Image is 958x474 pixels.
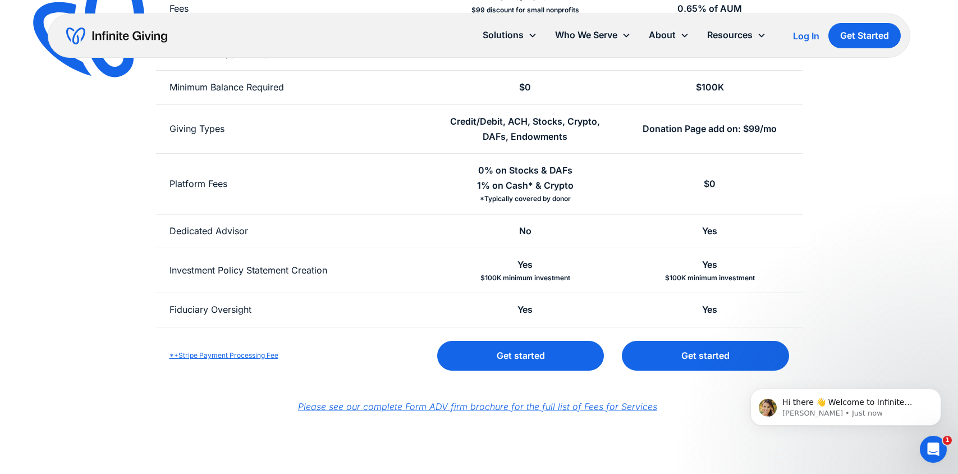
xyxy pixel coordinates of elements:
a: home [66,27,167,45]
a: Please see our complete Form ADV firm brochure for the full list of Fees for Services [298,401,657,412]
div: Minimum Balance Required [169,80,284,95]
div: Yes [517,302,533,317]
a: Get started [622,341,789,371]
div: Fees [169,1,189,16]
div: Yes [702,302,717,317]
div: Yes [702,257,717,272]
div: v 4.0.25 [31,18,55,27]
img: website_grey.svg [18,29,27,38]
div: $100K [696,80,724,95]
iframe: Intercom live chat [920,436,947,463]
div: 0.65% of AUM [677,1,742,16]
div: Giving Types [169,121,224,136]
img: logo_orange.svg [18,18,27,27]
div: No [519,224,531,239]
img: tab_domain_overview_orange.svg [30,65,39,74]
div: $0 [519,80,531,95]
a: *+Stripe Payment Processing Fee [169,351,278,359]
span: 1 [943,436,952,445]
div: Credit/Debit, ACH, Stocks, Crypto, DAFs, Endowments [446,114,604,144]
a: Log In [793,29,819,43]
div: Solutions [474,23,546,47]
div: Solutions [483,28,524,43]
div: Domain Overview [43,66,100,74]
img: tab_keywords_by_traffic_grey.svg [112,65,121,74]
div: Dedicated Advisor [169,224,248,239]
a: Get started [437,341,604,371]
div: Yes [517,257,533,272]
div: Resources [698,23,775,47]
div: Donation Page add on: $99/mo [643,121,777,136]
div: Keywords by Traffic [124,66,189,74]
div: About [649,28,676,43]
div: $100K minimum investment [665,272,755,284]
a: Get Started [828,23,901,48]
div: Platform Fees [169,176,227,192]
div: 0% on Stocks & DAFs 1% on Cash* & Crypto [477,163,574,193]
div: Domain: [DOMAIN_NAME] [29,29,123,38]
div: Who We Serve [546,23,640,47]
div: $99 discount for small nonprofits or $100K+ treasury deposits [471,4,579,28]
div: *Typically covered by donor [480,193,571,204]
div: $0 [704,176,716,192]
div: $100K minimum investment [480,272,570,284]
div: Fiduciary Oversight [169,302,251,317]
div: Resources [707,28,753,43]
div: Log In [793,31,819,40]
iframe: Intercom notifications message [734,365,958,444]
div: Investment Policy Statement Creation [169,263,327,278]
div: About [640,23,698,47]
div: Who We Serve [555,28,617,43]
div: Yes [702,224,717,239]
